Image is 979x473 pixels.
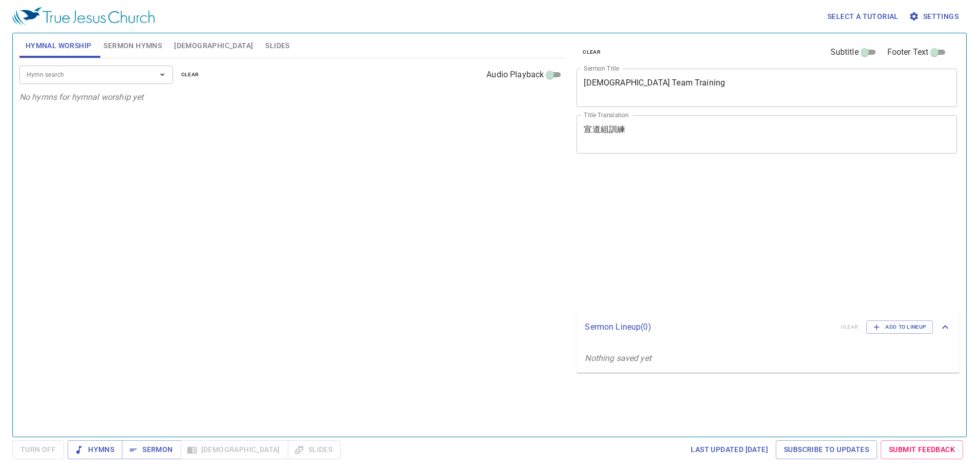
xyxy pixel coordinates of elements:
[691,443,768,456] span: Last updated [DATE]
[68,440,122,459] button: Hymns
[12,7,155,26] img: True Jesus Church
[175,69,205,81] button: clear
[881,440,963,459] a: Submit Feedback
[122,440,181,459] button: Sermon
[889,443,955,456] span: Submit Feedback
[584,124,950,144] textarea: 宣道組訓練
[181,70,199,79] span: clear
[583,48,601,57] span: clear
[873,322,926,332] span: Add to Lineup
[823,7,903,26] button: Select a tutorial
[784,443,869,456] span: Subscribe to Updates
[776,440,877,459] a: Subscribe to Updates
[103,39,162,52] span: Sermon Hymns
[585,353,651,363] i: Nothing saved yet
[19,92,144,102] i: No hymns for hymnal worship yet
[130,443,173,456] span: Sermon
[866,320,933,334] button: Add to Lineup
[911,10,959,23] span: Settings
[584,78,950,97] textarea: [DEMOGRAPHIC_DATA] Team Training
[577,46,607,58] button: clear
[827,10,899,23] span: Select a tutorial
[887,46,929,58] span: Footer Text
[831,46,859,58] span: Subtitle
[585,321,832,333] p: Sermon Lineup ( 0 )
[265,39,289,52] span: Slides
[76,443,114,456] span: Hymns
[907,7,963,26] button: Settings
[687,440,772,459] a: Last updated [DATE]
[486,69,544,81] span: Audio Playback
[577,310,960,344] div: Sermon Lineup(0)clearAdd to Lineup
[155,68,169,82] button: Open
[572,164,882,306] iframe: from-child
[174,39,253,52] span: [DEMOGRAPHIC_DATA]
[26,39,92,52] span: Hymnal Worship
